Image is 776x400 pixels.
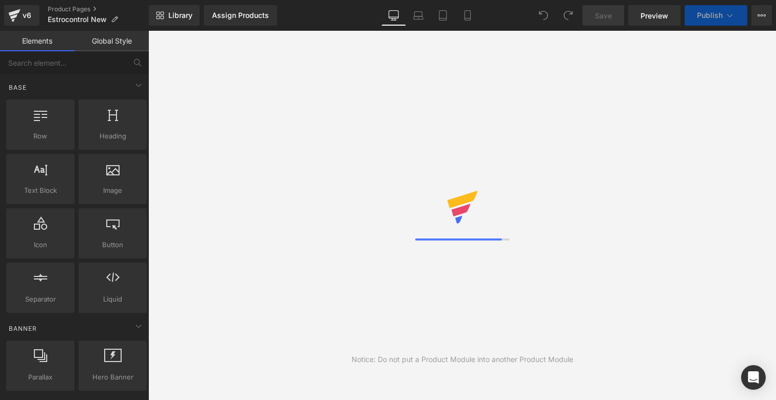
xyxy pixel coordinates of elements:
span: Row [9,131,71,142]
a: Desktop [381,5,406,26]
a: Mobile [455,5,480,26]
span: Button [82,239,144,250]
a: Global Style [74,31,149,51]
span: Image [82,185,144,196]
span: Publish [697,11,723,19]
span: Liquid [82,294,144,305]
span: Hero Banner [82,372,144,383]
span: Heading [82,131,144,142]
a: v6 [4,5,40,26]
div: Assign Products [212,11,269,19]
span: Banner [8,324,38,333]
a: New Library [149,5,200,26]
button: Undo [533,5,554,26]
span: Base [8,83,28,92]
a: Laptop [406,5,431,26]
a: Preview [628,5,681,26]
span: Library [168,11,192,20]
span: Icon [9,239,71,250]
a: Tablet [431,5,455,26]
span: Save [595,10,612,21]
button: More [751,5,772,26]
button: Redo [558,5,578,26]
span: Text Block [9,185,71,196]
span: Parallax [9,372,71,383]
span: Separator [9,294,71,305]
span: Estrocontrol New [48,15,107,24]
div: Open Intercom Messenger [741,365,766,390]
span: Preview [641,10,668,21]
button: Publish [685,5,747,26]
div: Notice: Do not put a Product Module into another Product Module [352,354,573,365]
a: Product Pages [48,5,149,13]
div: v6 [21,9,33,22]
